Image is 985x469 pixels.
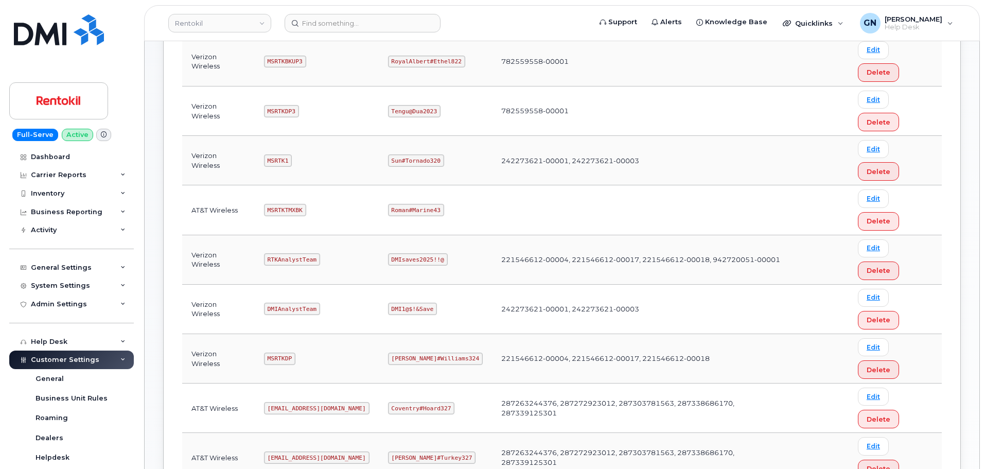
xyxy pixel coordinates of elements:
[858,63,899,82] button: Delete
[388,253,448,266] code: DMIsaves2025!!@
[853,13,960,33] div: Geoffrey Newport
[388,154,444,167] code: Sun#Tornado320
[492,235,791,285] td: 221546612-00004, 221546612-00017, 221546612-00018, 942720051-00001
[388,353,483,365] code: [PERSON_NAME]#Williams324
[264,402,370,414] code: [EMAIL_ADDRESS][DOMAIN_NAME]
[867,216,890,226] span: Delete
[885,15,942,23] span: [PERSON_NAME]
[182,334,255,384] td: Verizon Wireless
[264,451,370,464] code: [EMAIL_ADDRESS][DOMAIN_NAME]
[388,56,465,68] code: RoyalAlbert#Ethel822
[705,17,767,27] span: Knowledge Base
[858,410,899,428] button: Delete
[182,384,255,433] td: AT&T Wireless
[264,253,320,266] code: RTKAnalystTeam
[867,67,890,77] span: Delete
[858,262,899,280] button: Delete
[858,289,889,307] a: Edit
[867,117,890,127] span: Delete
[689,12,775,32] a: Knowledge Base
[168,14,271,32] a: Rentokil
[858,239,889,257] a: Edit
[858,189,889,207] a: Edit
[492,136,791,185] td: 242273621-00001, 242273621-00003
[264,105,299,117] code: MSRTKDP3
[867,365,890,375] span: Delete
[858,41,889,59] a: Edit
[858,388,889,406] a: Edit
[388,402,455,414] code: Coventry#Hoard327
[182,285,255,334] td: Verizon Wireless
[858,113,899,131] button: Delete
[858,91,889,109] a: Edit
[388,451,476,464] code: [PERSON_NAME]#Turkey327
[864,17,876,29] span: GN
[867,167,890,177] span: Delete
[182,86,255,136] td: Verizon Wireless
[608,17,637,27] span: Support
[858,162,899,181] button: Delete
[492,285,791,334] td: 242273621-00001, 242273621-00003
[388,105,441,117] code: Tengu@Dua2023
[858,212,899,231] button: Delete
[264,353,295,365] code: MSRTKDP
[858,140,889,158] a: Edit
[492,334,791,384] td: 221546612-00004, 221546612-00017, 221546612-00018
[858,437,889,455] a: Edit
[858,311,899,329] button: Delete
[492,384,791,433] td: 287263244376, 287272923012, 287303781563, 287338686170, 287339125301
[940,424,977,461] iframe: Messenger Launcher
[388,303,437,315] code: DMI1@$!&Save
[858,338,889,356] a: Edit
[492,37,791,86] td: 782559558-00001
[264,303,320,315] code: DMIAnalystTeam
[867,266,890,275] span: Delete
[285,14,441,32] input: Find something...
[858,360,899,379] button: Delete
[644,12,689,32] a: Alerts
[592,12,644,32] a: Support
[885,23,942,31] span: Help Desk
[182,235,255,285] td: Verizon Wireless
[388,204,444,216] code: Roman#Marine43
[182,37,255,86] td: Verizon Wireless
[867,414,890,424] span: Delete
[492,86,791,136] td: 782559558-00001
[776,13,851,33] div: Quicklinks
[182,136,255,185] td: Verizon Wireless
[660,17,682,27] span: Alerts
[867,315,890,325] span: Delete
[795,19,833,27] span: Quicklinks
[182,185,255,235] td: AT&T Wireless
[264,154,292,167] code: MSRTK1
[264,204,306,216] code: MSRTKTMXBK
[264,56,306,68] code: MSRTKBKUP3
